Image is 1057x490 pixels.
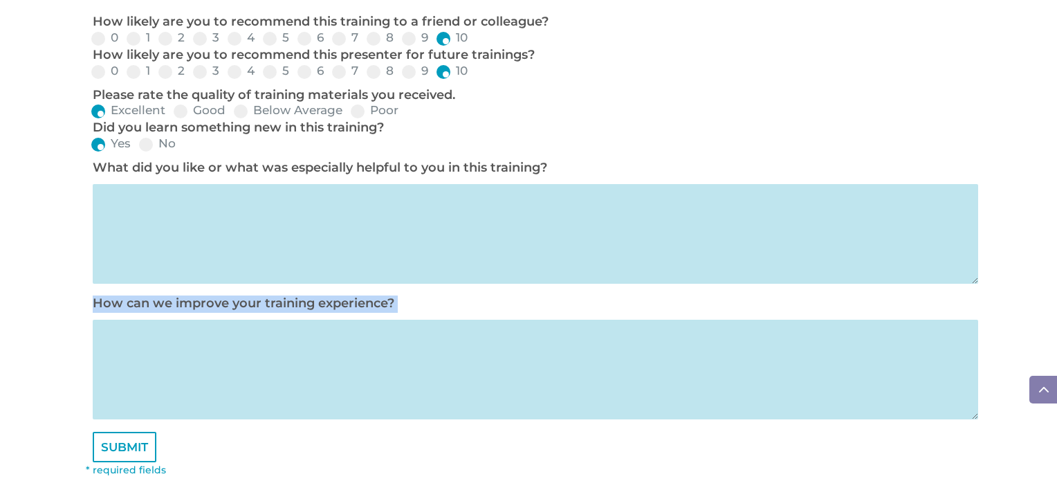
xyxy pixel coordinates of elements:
[351,105,398,116] label: Poor
[158,32,185,44] label: 2
[93,87,971,104] p: Please rate the quality of training materials you received.
[93,432,156,462] input: SUBMIT
[332,65,358,77] label: 7
[297,65,324,77] label: 6
[988,424,1057,490] iframe: Chat Widget
[93,120,971,136] p: Did you learn something new in this training?
[127,32,150,44] label: 1
[86,464,166,476] font: * required fields
[158,65,185,77] label: 2
[174,105,226,116] label: Good
[193,65,219,77] label: 3
[139,138,176,149] label: No
[193,32,219,44] label: 3
[402,32,428,44] label: 9
[93,296,394,311] label: How can we improve your training experience?
[263,65,289,77] label: 5
[91,105,165,116] label: Excellent
[127,65,150,77] label: 1
[332,32,358,44] label: 7
[91,32,118,44] label: 0
[297,32,324,44] label: 6
[228,65,255,77] label: 4
[263,32,289,44] label: 5
[367,65,394,77] label: 8
[93,47,971,64] p: How likely are you to recommend this presenter for future trainings?
[436,65,468,77] label: 10
[402,65,428,77] label: 9
[93,14,971,30] p: How likely are you to recommend this training to a friend or colleague?
[91,65,118,77] label: 0
[91,138,131,149] label: Yes
[93,160,547,175] label: What did you like or what was especially helpful to you in this training?
[234,105,342,116] label: Below Average
[367,32,394,44] label: 8
[228,32,255,44] label: 4
[436,32,468,44] label: 10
